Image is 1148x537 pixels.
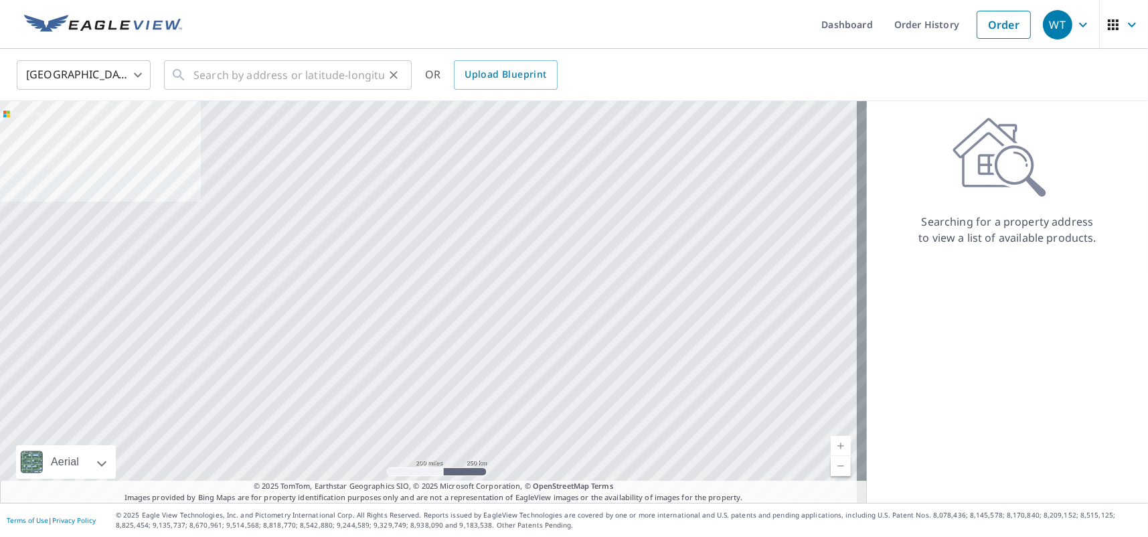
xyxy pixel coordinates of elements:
[193,56,384,94] input: Search by address or latitude-longitude
[454,60,557,90] a: Upload Blueprint
[254,481,613,492] span: © 2025 TomTom, Earthstar Geographics SIO, © 2025 Microsoft Corporation, ©
[384,66,403,84] button: Clear
[533,481,589,491] a: OpenStreetMap
[831,436,851,456] a: Current Level 5, Zoom In
[977,11,1031,39] a: Order
[116,510,1141,530] p: © 2025 Eagle View Technologies, Inc. and Pictometry International Corp. All Rights Reserved. Repo...
[1043,10,1072,40] div: WT
[7,516,48,525] a: Terms of Use
[7,516,96,524] p: |
[52,516,96,525] a: Privacy Policy
[831,456,851,476] a: Current Level 5, Zoom Out
[425,60,558,90] div: OR
[47,445,83,479] div: Aerial
[16,445,116,479] div: Aerial
[465,66,546,83] span: Upload Blueprint
[918,214,1097,246] p: Searching for a property address to view a list of available products.
[17,56,151,94] div: [GEOGRAPHIC_DATA]
[591,481,613,491] a: Terms
[24,15,182,35] img: EV Logo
